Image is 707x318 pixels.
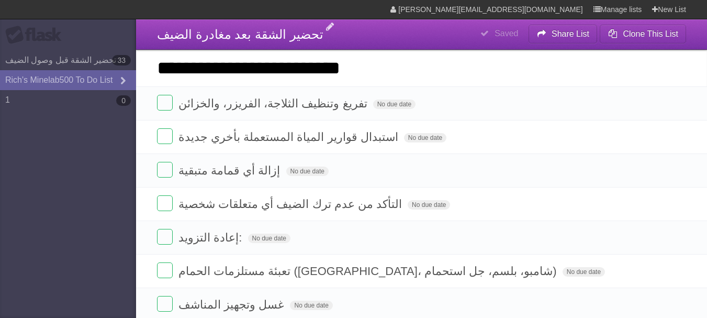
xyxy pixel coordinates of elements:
span: غسل وتجهيز المناشف [178,298,287,311]
span: No due date [290,301,332,310]
span: No due date [373,100,416,109]
b: Saved [495,29,518,38]
span: تحضير الشقة بعد مغادرة الضيف [157,27,323,41]
button: Share List [529,25,598,43]
label: Done [157,262,173,278]
span: إعادة التزويد: [178,231,244,244]
label: Done [157,162,173,178]
b: 0 [116,95,131,106]
b: Clone This List [623,29,678,38]
label: Done [157,296,173,312]
label: Done [157,95,173,111]
label: Done [157,229,173,245]
span: No due date [404,133,446,142]
span: استبدال قوارير المياة المستعملة بأخري جديدة [178,130,401,144]
span: No due date [563,267,605,277]
span: No due date [286,167,329,176]
span: No due date [408,200,450,210]
label: Done [157,195,173,211]
button: Clone This List [600,25,686,43]
div: Flask [5,26,68,45]
label: Done [157,128,173,144]
span: تعبئة مستلزمات الحمام ([GEOGRAPHIC_DATA]، شامبو، بلسم، جل استحمام) [178,265,559,278]
span: التأكد من عدم ترك الضيف أي متعلقات شخصية [178,198,405,211]
b: 33 [112,55,131,65]
span: تفريغ وتنظيف الثلاجة، الفريزر، والخزائن [178,97,369,110]
span: No due date [248,234,290,243]
span: إزالة أي قمامة متبقية [178,164,283,177]
b: Share List [552,29,589,38]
